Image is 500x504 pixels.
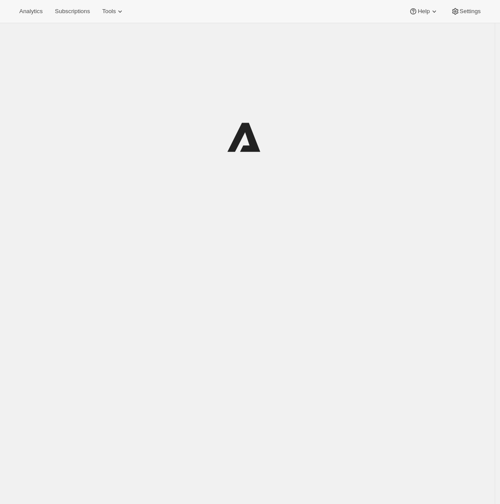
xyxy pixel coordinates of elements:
[19,8,43,15] span: Analytics
[14,5,48,18] button: Analytics
[55,8,90,15] span: Subscriptions
[50,5,95,18] button: Subscriptions
[446,5,486,18] button: Settings
[404,5,443,18] button: Help
[102,8,116,15] span: Tools
[97,5,130,18] button: Tools
[460,8,481,15] span: Settings
[418,8,429,15] span: Help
